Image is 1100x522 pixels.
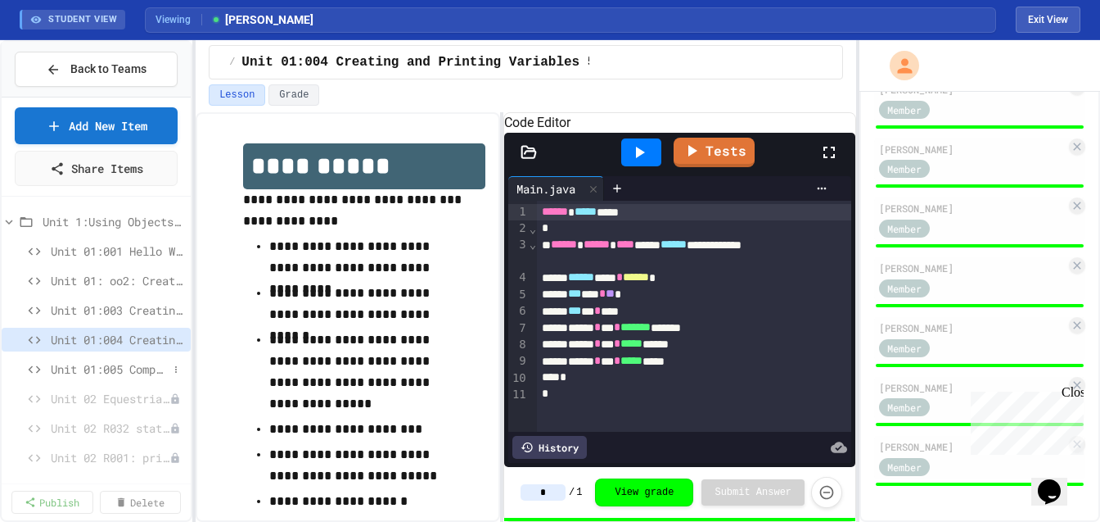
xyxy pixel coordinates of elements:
[51,449,169,466] span: Unit 02 R001: printNameAndAge
[879,380,1066,395] div: [PERSON_NAME]
[169,393,181,405] div: Unpublished
[70,61,147,78] span: Back to Teams
[887,221,922,236] span: Member
[879,320,1066,335] div: [PERSON_NAME]
[595,479,693,506] button: View grade
[7,7,113,104] div: Chat with us now!Close
[241,52,595,72] span: Unit 01:004 Creating and Printing Variables 5
[51,331,184,348] span: Unit 01:004 Creating and Printing Variables 5
[508,237,529,270] div: 3
[51,390,169,407] span: Unit 02 Equestria Project
[569,486,575,499] span: /
[879,439,1066,454] div: [PERSON_NAME]
[879,261,1066,275] div: [PERSON_NAME]
[1016,7,1080,33] button: Exit student view
[674,138,755,167] a: Tests
[508,303,529,320] div: 6
[879,142,1066,157] div: [PERSON_NAME]
[51,243,184,260] span: Unit 01:001 Hello World
[508,204,529,220] div: 1
[508,337,529,353] div: 8
[209,84,265,106] button: Lesson
[156,12,202,27] span: Viewing
[508,370,529,387] div: 10
[1031,456,1084,506] iframe: chat widget
[268,84,319,106] button: Grade
[715,486,791,499] span: Submit Answer
[169,423,181,434] div: Unpublished
[508,353,529,370] div: 9
[51,361,168,378] span: Unit 01:005 Compute Pay
[887,102,922,117] span: Member
[48,13,117,27] span: STUDENT VIEW
[701,479,805,506] button: Submit Answer
[576,486,582,499] span: 1
[11,491,93,514] a: Publish
[210,11,313,29] span: [PERSON_NAME]
[15,52,178,87] button: Back to Teams
[508,387,529,403] div: 11
[508,287,529,303] div: 5
[508,270,529,286] div: 4
[879,201,1066,216] div: [PERSON_NAME]
[15,107,178,144] a: Add New Item
[51,420,169,437] span: Unit 02 R032 static methods STRING BANNERS
[51,272,184,289] span: Unit 01: oo2: Creating Variables and Printing
[887,161,922,176] span: Member
[229,56,235,69] span: /
[51,302,184,319] span: Unit 01:003 Creating and Printing Variables 3
[43,213,184,230] span: Unit 1:Using Objects and Methods
[508,320,529,337] div: 7
[15,151,178,186] a: Share Items
[529,222,537,235] span: Fold line
[964,385,1084,455] iframe: chat widget
[887,281,922,296] span: Member
[100,491,182,514] a: Delete
[508,220,529,237] div: 2
[168,361,184,378] button: More options
[529,238,537,251] span: Fold line
[872,47,923,84] div: My Account
[887,341,922,356] span: Member
[504,113,855,133] h6: Code Editor
[512,436,587,459] div: History
[508,180,584,197] div: Main.java
[887,400,922,415] span: Member
[169,452,181,464] div: Unpublished
[508,176,604,201] div: Main.java
[887,460,922,474] span: Member
[811,477,842,508] button: Force resubmission of student's answer (Admin only)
